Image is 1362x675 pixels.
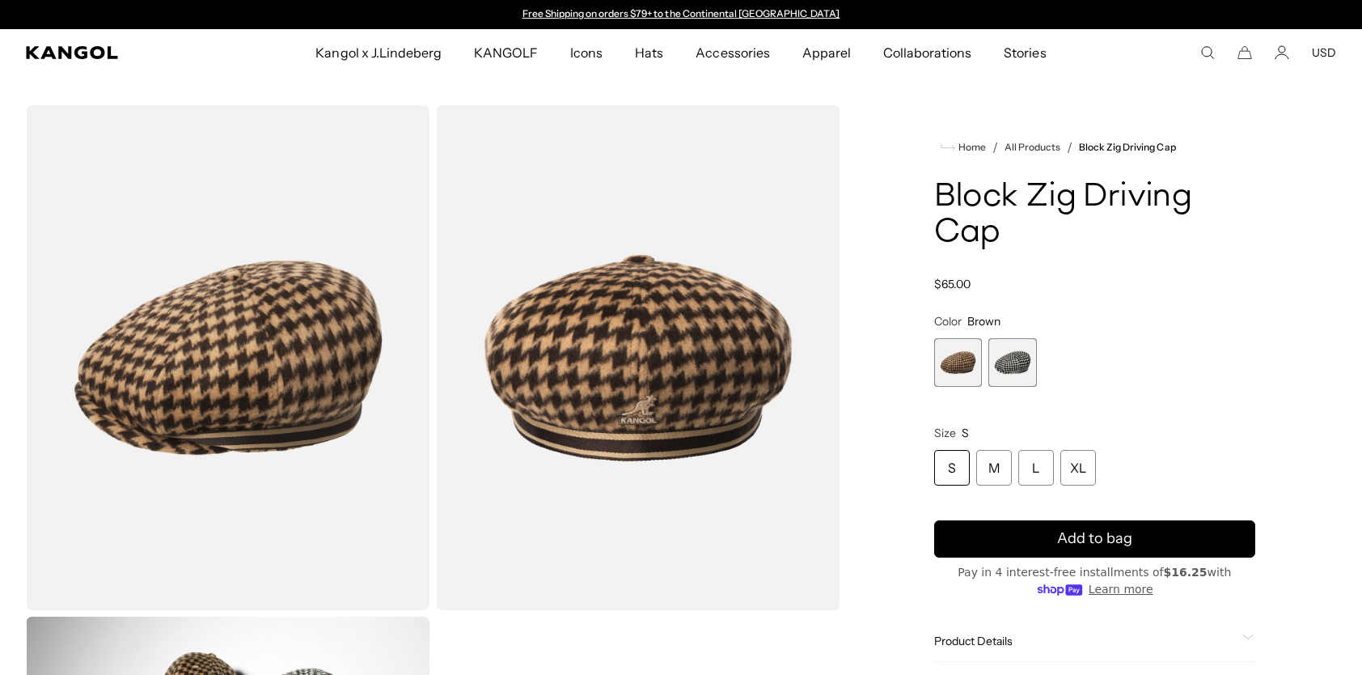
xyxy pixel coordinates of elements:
a: Collaborations [867,29,988,76]
span: Home [955,142,986,153]
a: Stories [988,29,1062,76]
a: Account [1275,45,1289,60]
span: S [962,426,969,440]
span: Hats [635,29,663,76]
span: Brown [967,314,1000,329]
div: 1 of 2 [514,8,848,21]
a: Kangol [26,46,209,59]
div: XL [1060,450,1096,486]
span: Accessories [696,29,769,76]
span: Color [934,314,962,329]
span: Icons [570,29,603,76]
a: All Products [1005,142,1060,153]
span: Kangol x J.Lindeberg [315,29,442,76]
span: Product Details [934,634,1237,648]
span: Add to bag [1057,528,1132,550]
h1: Block Zig Driving Cap [934,180,1256,251]
a: Icons [554,29,619,76]
a: Kangol x J.Lindeberg [299,29,458,76]
a: Block Zig Driving Cap [1079,142,1176,153]
div: Announcement [514,8,848,21]
span: Collaborations [883,29,971,76]
a: Hats [619,29,679,76]
label: Brown [934,338,983,387]
nav: breadcrumbs [934,138,1256,157]
a: Free Shipping on orders $79+ to the Continental [GEOGRAPHIC_DATA] [522,7,840,19]
span: KANGOLF [474,29,538,76]
div: M [976,450,1012,486]
span: Apparel [802,29,851,76]
a: Apparel [786,29,867,76]
summary: Search here [1200,45,1215,60]
button: Add to bag [934,520,1256,558]
slideshow-component: Announcement bar [514,8,848,21]
label: White [988,338,1037,387]
button: Cart [1237,45,1252,60]
div: L [1018,450,1054,486]
div: S [934,450,970,486]
a: KANGOLF [458,29,554,76]
a: Accessories [679,29,785,76]
img: color-brown [26,105,429,610]
a: Home [941,140,986,155]
li: / [986,138,998,157]
div: 1 of 2 [934,338,983,387]
span: Stories [1004,29,1046,76]
button: USD [1312,45,1336,60]
span: $65.00 [934,277,971,291]
img: color-brown [436,105,840,610]
li: / [1060,138,1072,157]
div: 2 of 2 [988,338,1037,387]
span: Size [934,426,956,440]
